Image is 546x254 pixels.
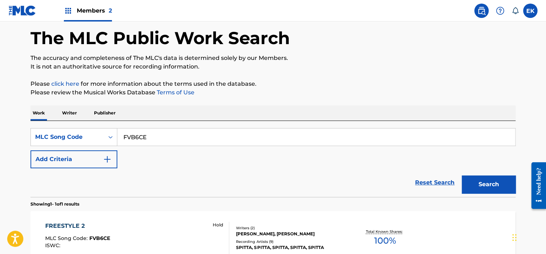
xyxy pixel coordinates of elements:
[213,222,223,228] p: Hold
[30,105,47,121] p: Work
[474,4,489,18] a: Public Search
[155,89,194,96] a: Terms of Use
[30,128,516,197] form: Search Form
[77,6,112,15] span: Members
[523,4,537,18] div: User Menu
[103,155,112,164] img: 9d2ae6d4665cec9f34b9.svg
[30,201,79,207] p: Showing 1 - 1 of 1 results
[510,220,546,254] iframe: Chat Widget
[512,227,517,248] div: Drag
[45,242,62,249] span: ISWC :
[51,80,79,87] a: click here
[92,105,118,121] p: Publisher
[236,225,344,231] div: Writers ( 2 )
[64,6,72,15] img: Top Rightsholders
[462,175,516,193] button: Search
[411,175,458,190] a: Reset Search
[477,6,486,15] img: search
[9,5,36,16] img: MLC Logo
[30,150,117,168] button: Add Criteria
[89,235,110,241] span: FVB6CE
[30,80,516,88] p: Please for more information about the terms used in the database.
[236,239,344,244] div: Recording Artists ( 9 )
[30,54,516,62] p: The accuracy and completeness of The MLC's data is determined solely by our Members.
[45,222,110,230] div: FREESTYLE 2
[45,235,89,241] span: MLC Song Code :
[366,229,404,234] p: Total Known Shares:
[60,105,79,121] p: Writer
[496,6,504,15] img: help
[512,7,519,14] div: Notifications
[374,234,396,247] span: 100 %
[526,157,546,215] iframe: Resource Center
[35,133,100,141] div: MLC Song Code
[109,7,112,14] span: 2
[236,244,344,251] div: SPITTA, SPITTA, SPITTA, SPITTA, SPITTA
[30,62,516,71] p: It is not an authoritative source for recording information.
[493,4,507,18] div: Help
[30,27,290,49] h1: The MLC Public Work Search
[236,231,344,237] div: [PERSON_NAME], [PERSON_NAME]
[30,88,516,97] p: Please review the Musical Works Database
